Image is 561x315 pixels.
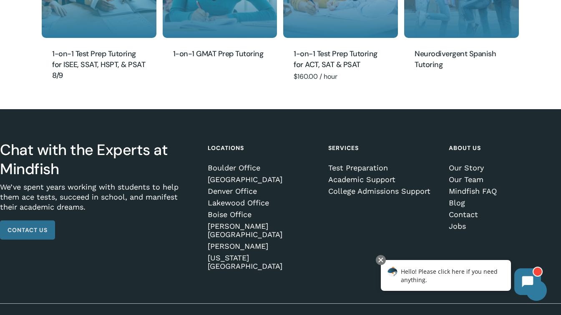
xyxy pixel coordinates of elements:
[415,48,508,71] a: Neurodivergent Spanish Tutoring
[208,222,317,239] a: [PERSON_NAME][GEOGRAPHIC_DATA]
[208,199,317,207] a: Lakewood Office
[173,48,267,60] a: 1-on-1 GMAT Prep Tutoring
[8,226,48,234] span: Contact Us
[52,48,146,82] a: 1-on-1 Test Prep Tutoring for ISEE, SSAT, HSPT, & PSAT 8/9
[328,140,438,155] h4: Services
[208,242,317,250] a: [PERSON_NAME]
[208,254,317,270] a: [US_STATE][GEOGRAPHIC_DATA]
[449,210,558,219] a: Contact
[328,187,438,195] a: College Admissions Support
[449,199,558,207] a: Blog
[294,72,337,81] span: $160.00 / hour
[294,48,387,71] a: 1-on-1 Test Prep Tutoring for ACT, SAT & PSAT
[328,175,438,184] a: Academic Support
[449,175,558,184] a: Our Team
[208,140,317,155] h4: Locations
[208,175,317,184] a: [GEOGRAPHIC_DATA]
[449,164,558,172] a: Our Story
[208,164,317,172] a: Boulder Office
[208,210,317,219] a: Boise Office
[449,140,558,155] h4: About Us
[328,164,438,172] a: Test Preparation
[449,187,558,195] a: Mindfish FAQ
[372,253,549,303] iframe: Chatbot
[449,222,558,230] a: Jobs
[208,187,317,195] a: Denver Office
